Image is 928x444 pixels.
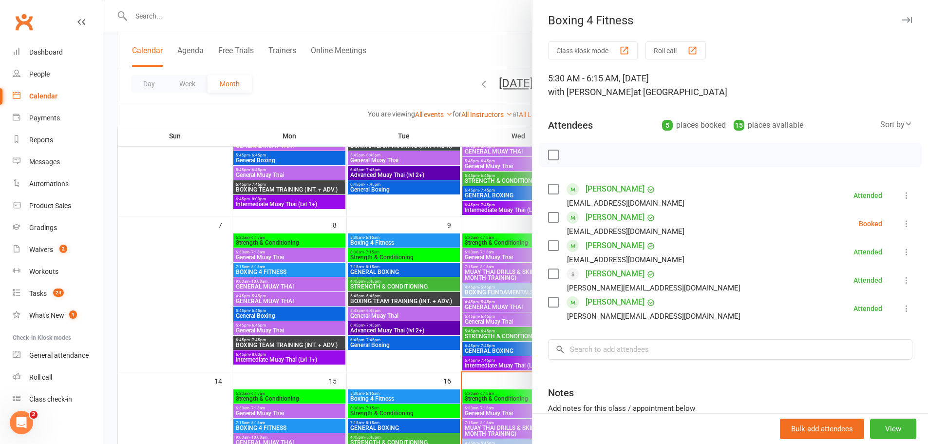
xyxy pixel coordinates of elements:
[548,339,912,360] input: Search to add attendees
[567,253,684,266] div: [EMAIL_ADDRESS][DOMAIN_NAME]
[567,310,740,323] div: [PERSON_NAME][EMAIL_ADDRESS][DOMAIN_NAME]
[29,48,63,56] div: Dashboard
[29,268,58,275] div: Workouts
[13,305,103,327] a: What's New1
[567,225,684,238] div: [EMAIL_ADDRESS][DOMAIN_NAME]
[734,120,744,131] div: 15
[13,388,103,410] a: Class kiosk mode
[567,282,740,294] div: [PERSON_NAME][EMAIL_ADDRESS][DOMAIN_NAME]
[53,289,64,297] span: 24
[29,395,72,403] div: Class check-in
[870,419,916,439] button: View
[59,245,67,253] span: 2
[29,224,57,232] div: Gradings
[859,220,882,227] div: Booked
[29,311,64,319] div: What's New
[10,411,33,434] iframe: Intercom live chat
[532,14,928,27] div: Boxing 4 Fitness
[567,197,684,210] div: [EMAIL_ADDRESS][DOMAIN_NAME]
[13,151,103,173] a: Messages
[29,351,89,359] div: General attendance
[586,238,644,253] a: [PERSON_NAME]
[13,107,103,129] a: Payments
[13,283,103,305] a: Tasks 24
[586,294,644,310] a: [PERSON_NAME]
[29,92,57,100] div: Calendar
[880,118,912,131] div: Sort by
[29,136,53,144] div: Reports
[13,239,103,261] a: Waivers 2
[548,403,912,414] div: Add notes for this class / appointment below
[548,87,633,97] span: with [PERSON_NAME]
[853,249,882,255] div: Attended
[662,118,726,132] div: places booked
[13,261,103,283] a: Workouts
[29,246,53,253] div: Waivers
[662,120,673,131] div: 5
[13,85,103,107] a: Calendar
[548,72,912,99] div: 5:30 AM - 6:15 AM, [DATE]
[29,290,47,297] div: Tasks
[30,411,38,419] span: 2
[586,181,644,197] a: [PERSON_NAME]
[13,195,103,217] a: Product Sales
[29,114,60,122] div: Payments
[29,180,69,188] div: Automations
[29,70,50,78] div: People
[734,118,803,132] div: places available
[645,41,706,59] button: Roll call
[548,41,638,59] button: Class kiosk mode
[586,210,644,225] a: [PERSON_NAME]
[13,63,103,85] a: People
[548,386,574,400] div: Notes
[13,173,103,195] a: Automations
[13,129,103,151] a: Reports
[29,158,60,166] div: Messages
[780,419,864,439] button: Bulk add attendees
[853,305,882,312] div: Attended
[548,118,593,132] div: Attendees
[13,41,103,63] a: Dashboard
[13,345,103,367] a: General attendance kiosk mode
[12,10,36,34] a: Clubworx
[853,192,882,199] div: Attended
[13,217,103,239] a: Gradings
[29,373,52,381] div: Roll call
[853,277,882,284] div: Attended
[586,266,644,282] a: [PERSON_NAME]
[633,87,727,97] span: at [GEOGRAPHIC_DATA]
[13,367,103,388] a: Roll call
[69,310,77,319] span: 1
[29,202,71,210] div: Product Sales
